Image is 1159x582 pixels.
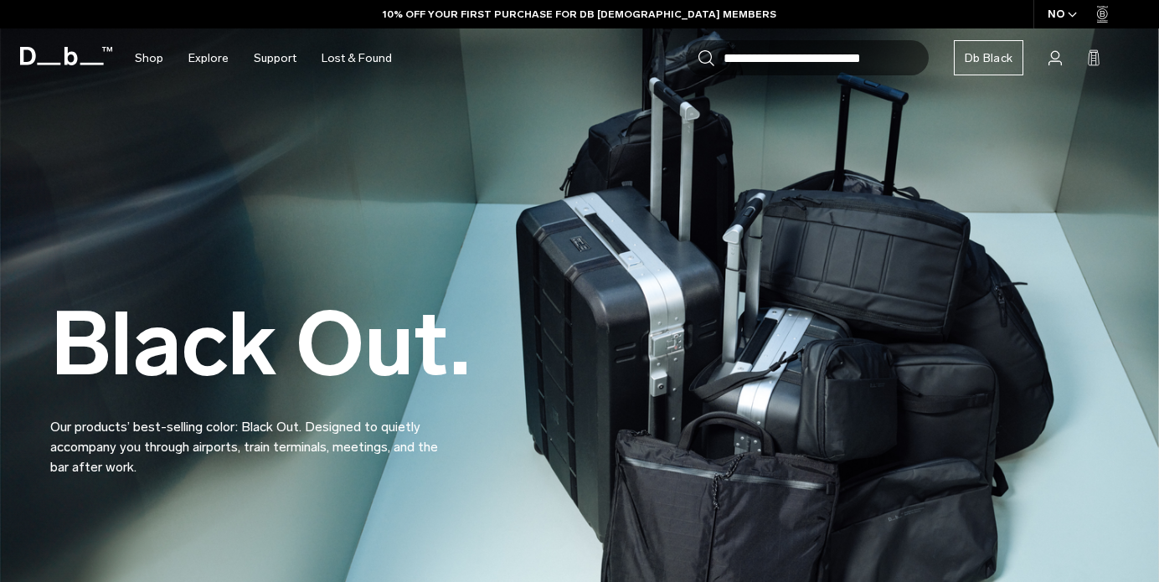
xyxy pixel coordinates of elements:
[254,28,296,88] a: Support
[135,28,163,88] a: Shop
[188,28,229,88] a: Explore
[50,397,452,477] p: Our products’ best-selling color: Black Out. Designed to quietly accompany you through airports, ...
[50,301,471,389] h2: Black Out.
[322,28,392,88] a: Lost & Found
[383,7,776,22] a: 10% OFF YOUR FIRST PURCHASE FOR DB [DEMOGRAPHIC_DATA] MEMBERS
[954,40,1023,75] a: Db Black
[122,28,404,88] nav: Main Navigation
